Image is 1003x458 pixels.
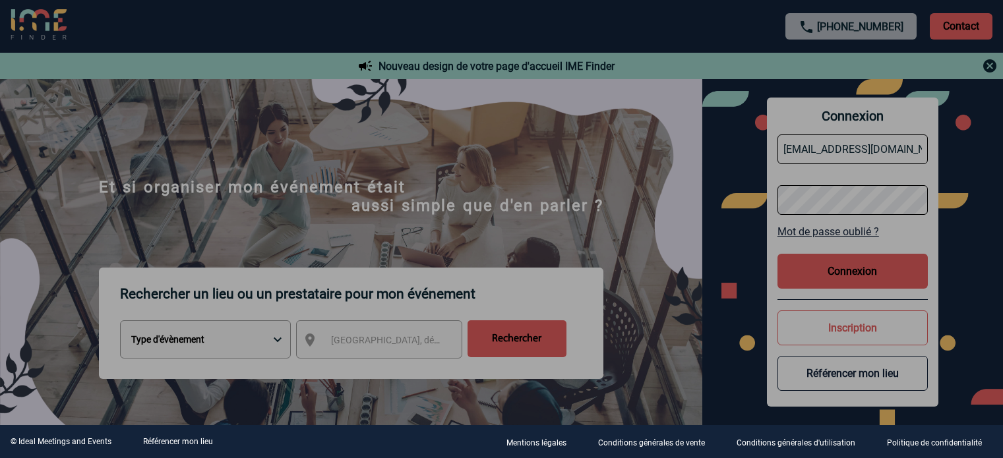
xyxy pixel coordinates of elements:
[588,436,726,448] a: Conditions générales de vente
[598,438,705,447] p: Conditions générales de vente
[876,436,1003,448] a: Politique de confidentialité
[726,436,876,448] a: Conditions générales d'utilisation
[496,436,588,448] a: Mentions légales
[143,437,213,446] a: Référencer mon lieu
[506,438,566,447] p: Mentions légales
[737,438,855,447] p: Conditions générales d'utilisation
[11,437,111,446] div: © Ideal Meetings and Events
[887,438,982,447] p: Politique de confidentialité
